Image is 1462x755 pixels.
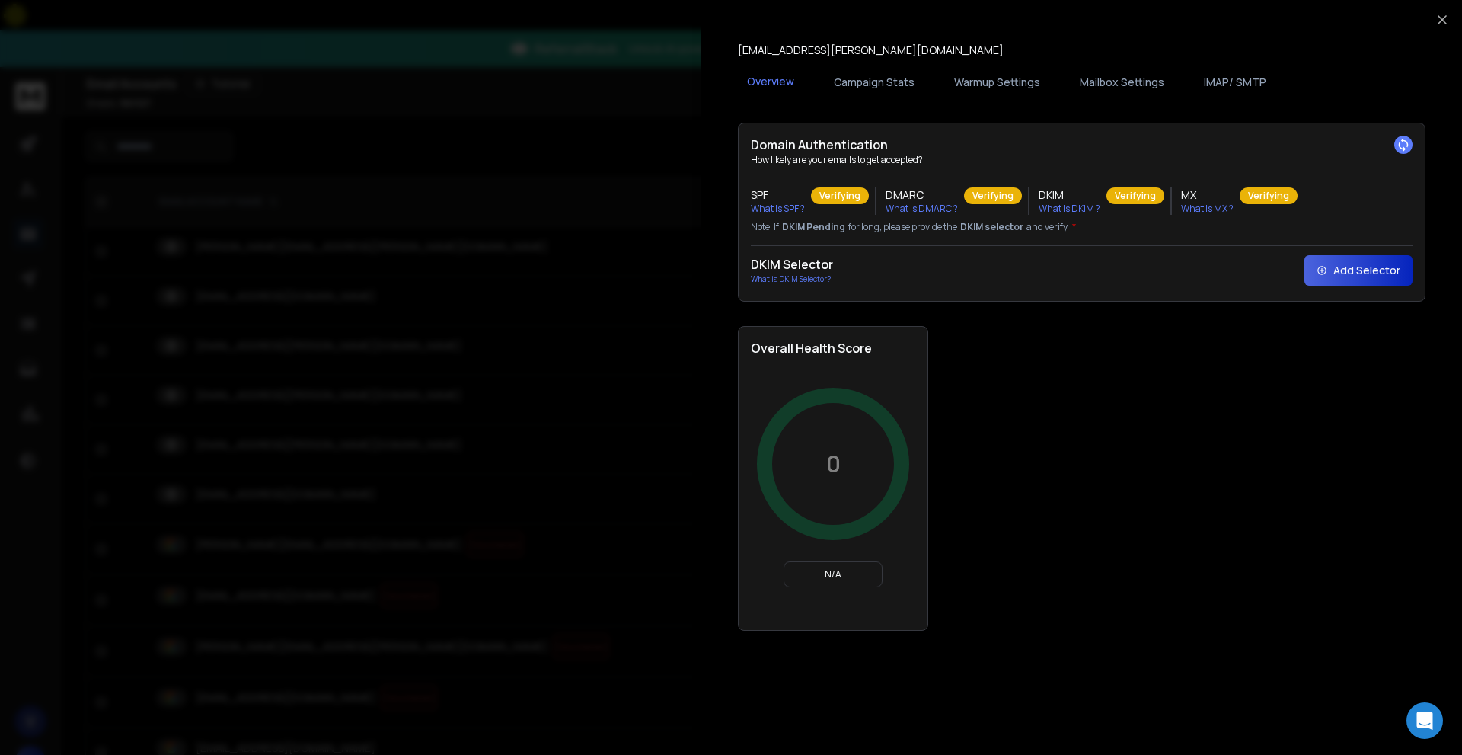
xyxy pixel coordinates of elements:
h2: Domain Authentication [751,136,1413,154]
h3: SPF [751,187,805,203]
p: What is DKIM Selector? [751,274,833,285]
p: What is MX ? [1181,203,1234,215]
div: Verifying [964,187,1022,204]
h2: Overall Health Score [751,339,915,357]
p: What is DKIM ? [1039,203,1100,215]
div: Verifying [811,187,869,204]
span: DKIM Pending [782,221,845,233]
h3: DKIM [1039,187,1100,203]
div: Verifying [1106,187,1164,204]
p: [EMAIL_ADDRESS][PERSON_NAME][DOMAIN_NAME] [738,43,1004,58]
h3: DMARC [886,187,958,203]
div: Open Intercom Messenger [1406,702,1443,739]
div: Verifying [1240,187,1298,204]
button: Campaign Stats [825,66,924,99]
p: What is DMARC ? [886,203,958,215]
button: Overview [738,65,803,100]
p: How likely are your emails to get accepted? [751,154,1413,166]
h2: DKIM Selector [751,255,833,274]
p: Note: If for long, please provide the and verify. [751,221,1413,233]
button: Mailbox Settings [1071,66,1173,99]
h3: MX [1181,187,1234,203]
p: N/A [790,568,876,581]
p: 0 [826,450,841,478]
p: What is SPF ? [751,203,805,215]
button: IMAP/ SMTP [1195,66,1275,99]
button: Add Selector [1304,255,1413,286]
button: Warmup Settings [945,66,1049,99]
span: DKIM selector [960,221,1023,233]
